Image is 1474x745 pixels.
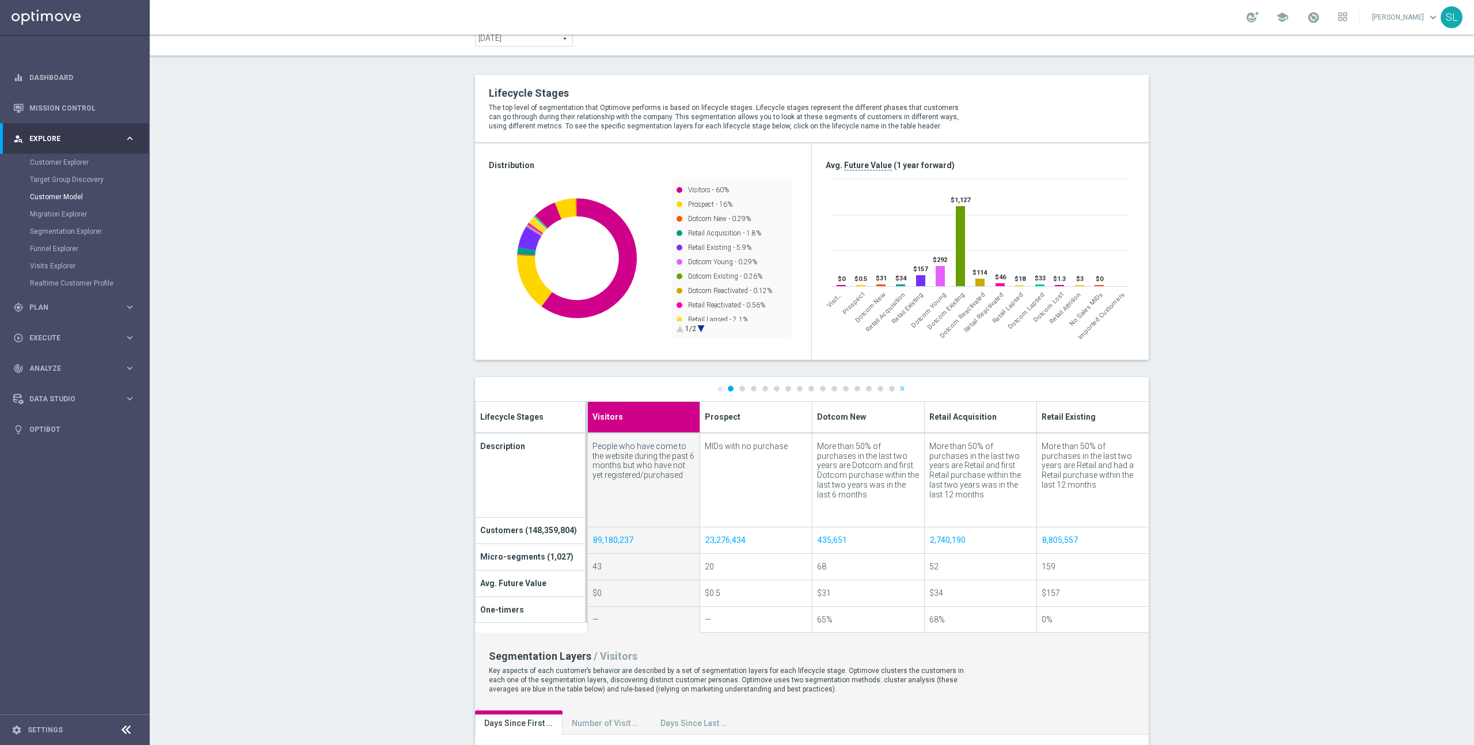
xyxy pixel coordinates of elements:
[895,275,907,282] text: $34
[30,158,120,167] a: Customer Explorer
[13,302,24,313] i: gps_fixed
[762,386,768,391] a: 4
[877,386,883,391] a: 14
[951,196,971,204] text: $1,127
[30,210,120,219] a: Migration Explorer
[13,303,136,312] button: gps_fixed Plan keyboard_arrow_right
[13,424,24,435] i: lightbulb
[13,394,124,404] div: Data Studio
[13,333,24,343] i: play_circle_outline
[30,188,149,206] div: Customer Model
[30,192,120,202] a: Customer Model
[854,386,860,391] a: 12
[13,73,24,83] i: equalizer
[705,442,807,451] div: MIDs with no purchase
[688,287,772,295] text: Dotcom Reactivated - 0.12%
[30,223,149,240] div: Segmentation Explorer
[1053,275,1066,283] text: $1.3
[13,364,136,373] div: track_changes Analyze keyboard_arrow_right
[926,291,966,331] span: Dotcom Existing
[797,386,803,391] a: 7
[728,386,734,391] a: 1
[660,719,730,728] div: Days Since Last Visit
[13,62,135,93] div: Dashboard
[817,534,848,546] a: 435,651
[889,386,895,391] a: 15
[13,394,136,404] div: Data Studio keyboard_arrow_right
[826,161,842,170] span: Avg.
[910,291,948,329] span: Dotcom Young
[688,200,732,208] text: Prospect - 16%
[705,534,746,546] a: 23,276,434
[853,291,887,324] span: Dotcom New
[476,596,587,623] td: One-timers
[962,291,1005,334] span: Retail Reactivated
[841,291,867,316] span: Prospect
[489,160,797,170] h3: Distribution
[929,410,997,422] span: Retail Acquisition
[592,588,695,598] div: $0
[13,73,136,82] button: equalizer Dashboard
[939,291,987,340] span: Dotcom Reactivated
[844,161,892,170] span: Future Value
[489,103,969,131] p: The top level of segmentation that Optimove performs is based on lifecycle stages. Lifecycle stag...
[854,275,867,283] text: $0.5
[29,135,124,142] span: Explore
[705,410,740,422] span: Prospect
[838,275,846,283] text: $0
[30,261,120,271] a: Visits Explorer
[30,279,120,288] a: Realtime Customer Profile
[30,206,149,223] div: Migration Explorer
[1035,275,1046,282] text: $33
[688,272,762,280] text: Dotcom Existing - 0.26%
[688,186,729,194] text: Visitors - 60%
[489,86,969,100] h2: Lifecycle Stages
[480,410,544,422] span: Lifecycle Stages
[30,171,149,188] div: Target Group Discovery
[489,666,969,694] p: Key aspects of each customer’s behavior are described by a set of segmentation layers for each li...
[13,414,135,444] div: Optibot
[890,291,925,325] span: Retail Existing
[1427,11,1439,24] span: keyboard_arrow_down
[475,714,563,735] a: Days Since First Visit
[29,365,124,372] span: Analyze
[866,386,872,391] a: 13
[592,615,695,625] div: —
[476,544,587,571] td: Micro-segments (1,027)
[13,333,136,343] button: play_circle_outline Execute keyboard_arrow_right
[929,588,1032,598] div: $34
[705,615,807,625] div: —
[592,410,623,422] span: Visitors
[476,518,587,544] td: Customers (148,359,804)
[933,256,947,264] text: $292
[817,442,920,500] div: More than 50% of purchases in the last two years are Dotcom and first Dotcom purchase within the ...
[30,227,120,236] a: Segmentation Explorer
[876,275,887,282] text: $31
[592,562,695,572] div: 43
[894,161,955,170] span: (1 year forward)
[476,433,587,518] td: Description
[1077,291,1127,341] span: Imported Customers
[124,332,135,343] i: keyboard_arrow_right
[30,175,120,184] a: Target Group Discovery
[1096,275,1104,283] text: $0
[688,244,751,252] text: Retail Existing - 5.9%
[1042,562,1144,572] div: 159
[705,562,807,572] div: 20
[13,134,136,143] button: person_search Explore keyboard_arrow_right
[1042,410,1096,422] span: Retail Existing
[913,265,928,273] text: $157
[489,650,591,662] span: Segmentation Layers
[13,363,24,374] i: track_changes
[1048,291,1083,325] span: Retail Attrition
[717,385,723,392] a: «
[1042,534,1078,546] a: 8,805,557
[29,93,135,123] a: Mission Control
[29,304,124,311] span: Plan
[124,393,135,404] i: keyboard_arrow_right
[739,386,745,391] a: 2
[929,562,1032,572] div: 52
[13,134,124,144] div: Explore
